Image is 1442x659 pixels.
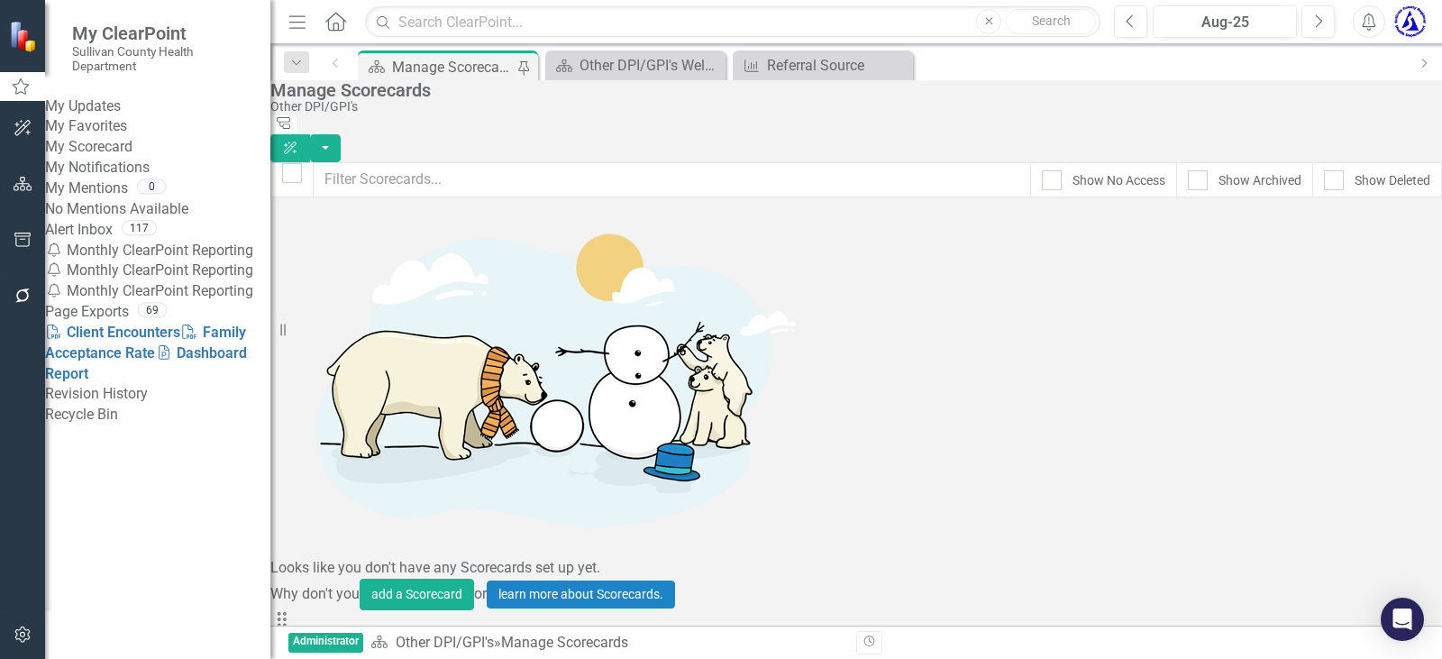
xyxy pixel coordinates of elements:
div: Other DPI/GPI's [270,100,1433,114]
a: Dashboard Report [45,344,247,382]
a: Recycle Bin [45,405,270,426]
div: Open Intercom Messenger [1381,598,1424,641]
button: add a Scorecard [360,579,474,610]
a: Other DPI/GPI's Welcome Page [550,54,721,77]
div: Show Archived [1218,171,1301,189]
span: My ClearPoint [72,23,252,44]
div: 69 [138,303,167,318]
a: Page Exports [45,302,129,323]
div: 117 [122,220,157,235]
span: Search [1032,14,1071,28]
small: Sullivan County Health Department [72,44,252,74]
div: Manage Scorecards [270,80,1433,100]
div: No Mentions Available [45,199,270,220]
button: Search [1006,9,1096,34]
div: » Manage Scorecards [370,633,843,654]
div: Aug-25 [1159,12,1291,33]
a: Revision History [45,384,270,405]
input: Filter Scorecards... [313,162,1031,197]
div: Monthly ClearPoint Reporting [45,281,270,302]
a: My Mentions [45,178,128,199]
div: Monthly ClearPoint Reporting [45,261,270,281]
span: or [474,585,487,602]
span: Why don't you [270,585,360,602]
a: Family Acceptance Rate [45,324,246,362]
div: Referral Source [767,54,908,77]
button: Aug-25 [1153,5,1297,38]
a: My Favorites [45,116,270,137]
a: learn more about Scorecards. [487,581,675,609]
div: Monthly ClearPoint Reporting [45,241,270,261]
a: Client Encounters [45,324,180,341]
a: My Updates [45,96,270,117]
div: 0 [137,179,166,195]
input: Search ClearPoint... [365,6,1100,38]
a: Alert Inbox [45,220,113,241]
img: ClearPoint Strategy [9,20,41,51]
div: Manage Scorecards [392,56,516,78]
img: Lynsey Gollehon [1394,5,1427,38]
div: Show No Access [1072,171,1165,189]
span: Administrator [288,633,363,654]
img: Getting started [270,197,811,558]
a: Other DPI/GPI's [396,634,494,651]
div: Show Deleted [1355,171,1430,189]
div: Looks like you don't have any Scorecards set up yet. [270,558,1442,579]
a: My Notifications [45,158,270,178]
a: Referral Source [737,54,908,77]
div: Other DPI/GPI's Welcome Page [580,54,721,77]
a: My Scorecard [45,137,270,158]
